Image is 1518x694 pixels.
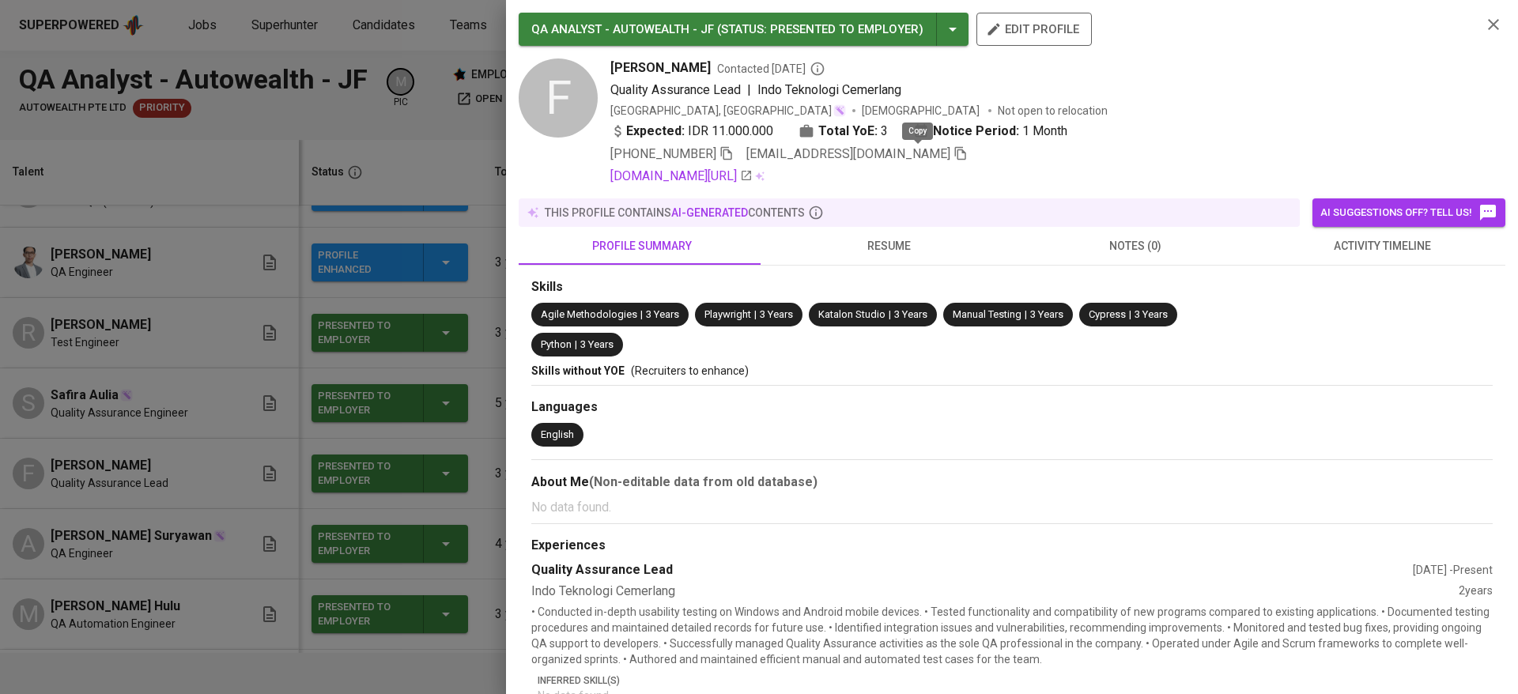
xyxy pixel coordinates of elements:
span: | [1129,307,1131,322]
div: Indo Teknologi Cemerlang [531,583,1459,601]
span: Manual Testing [953,308,1021,320]
p: • Conducted in-depth usability testing on Windows and Android mobile devices. • Tested functional... [531,604,1493,667]
span: [DEMOGRAPHIC_DATA] [862,103,982,119]
div: About Me [531,473,1493,492]
span: | [747,81,751,100]
span: edit profile [989,19,1079,40]
span: | [1025,307,1027,322]
div: 1 Month [913,122,1067,141]
span: AI-generated [671,206,748,219]
b: Expected: [626,122,685,141]
span: | [889,307,891,322]
b: Notice Period: [933,122,1019,141]
img: magic_wand.svg [833,104,846,117]
span: 3 Years [894,308,927,320]
div: [GEOGRAPHIC_DATA], [GEOGRAPHIC_DATA] [610,103,846,119]
button: AI suggestions off? Tell us! [1312,198,1505,227]
span: ( STATUS : Presented to Employer ) [717,22,923,36]
span: 3 Years [646,308,679,320]
span: Skills without YOE [531,364,625,377]
button: QA ANALYST - AUTOWEALTH - JF (STATUS: Presented to Employer) [519,13,969,46]
a: edit profile [976,22,1092,35]
span: | [575,338,577,353]
a: [DOMAIN_NAME][URL] [610,167,753,186]
div: Quality Assurance Lead [531,561,1413,579]
b: Total YoE: [818,122,878,141]
span: [EMAIL_ADDRESS][DOMAIN_NAME] [746,146,950,161]
div: 2 years [1459,583,1493,601]
span: activity timeline [1268,236,1496,256]
span: Indo Teknologi Cemerlang [757,82,901,97]
span: Katalon Studio [818,308,885,320]
div: English [541,428,574,443]
p: this profile contains contents [545,205,805,221]
div: IDR 11.000.000 [610,122,773,141]
span: 3 Years [1030,308,1063,320]
div: Skills [531,278,1493,296]
span: | [754,307,757,322]
span: [PHONE_NUMBER] [610,146,716,161]
span: notes (0) [1021,236,1249,256]
span: Python [541,338,572,350]
span: 3 Years [760,308,793,320]
button: edit profile [976,13,1092,46]
div: [DATE] - Present [1413,562,1493,578]
span: resume [775,236,1003,256]
span: | [640,307,643,322]
span: Cypress [1089,308,1126,320]
p: Not open to relocation [998,103,1108,119]
span: 3 Years [1135,308,1168,320]
b: (Non-editable data from old database) [589,474,818,489]
div: Experiences [531,537,1493,555]
svg: By Batam recruiter [810,61,825,77]
span: [PERSON_NAME] [610,58,711,77]
span: AI suggestions off? Tell us! [1320,203,1497,222]
span: QA ANALYST - AUTOWEALTH - JF [531,22,714,36]
p: No data found. [531,498,1493,517]
span: (Recruiters to enhance) [631,364,749,377]
div: Languages [531,398,1493,417]
span: Agile Methodologies [541,308,637,320]
span: Quality Assurance Lead [610,82,741,97]
span: 3 [881,122,888,141]
span: 3 Years [580,338,614,350]
p: Inferred Skill(s) [538,673,1493,688]
div: F [519,58,598,138]
span: Contacted [DATE] [717,61,825,77]
span: profile summary [528,236,756,256]
span: Playwright [704,308,751,320]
